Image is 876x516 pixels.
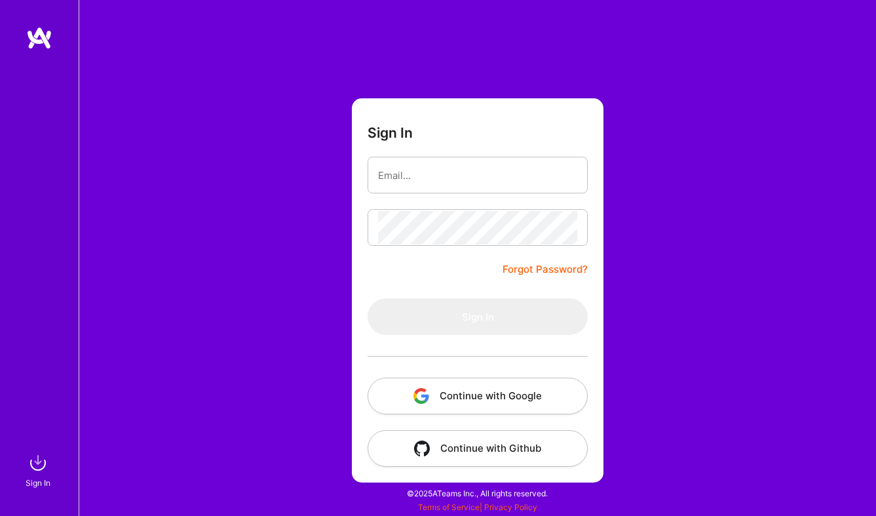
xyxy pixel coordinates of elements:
[25,450,51,476] img: sign in
[368,430,588,467] button: Continue with Github
[368,378,588,414] button: Continue with Google
[26,26,52,50] img: logo
[413,388,429,404] img: icon
[414,441,430,456] img: icon
[26,476,50,490] div: Sign In
[368,298,588,335] button: Sign In
[79,477,876,509] div: © 2025 ATeams Inc., All rights reserved.
[418,502,480,512] a: Terms of Service
[368,125,413,141] h3: Sign In
[484,502,537,512] a: Privacy Policy
[503,262,588,277] a: Forgot Password?
[28,450,51,490] a: sign inSign In
[418,502,537,512] span: |
[378,159,577,192] input: Email...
